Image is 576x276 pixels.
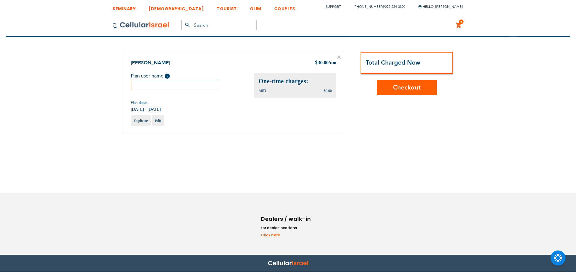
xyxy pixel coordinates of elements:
[354,5,384,9] a: [PHONE_NUMBER]
[259,77,332,85] h2: One-time charges:
[315,60,318,67] span: $
[148,2,204,13] a: [DEMOGRAPHIC_DATA]
[324,89,332,93] span: $0.00
[377,80,437,95] button: Checkout
[326,5,341,9] a: Support
[131,115,151,126] a: Duplicate
[455,22,462,29] a: 1
[348,2,405,11] li: /
[274,2,295,13] a: COUPLES
[393,83,421,92] span: Checkout
[131,107,161,112] span: [DATE] - [DATE]
[131,59,170,66] a: [PERSON_NAME]
[418,5,463,9] span: Hello, [PERSON_NAME]!
[366,59,420,67] strong: Total Charged Now
[315,59,336,67] div: 30.00
[131,100,161,105] span: Plan dates
[261,214,312,223] h6: Dealers / walk-in
[131,73,163,79] span: Plan user name
[112,22,169,29] img: Cellular Israel Logo
[385,5,405,9] a: 072-224-3300
[250,2,261,13] a: OLIM
[134,119,148,123] span: Duplicate
[181,20,256,30] input: Search
[155,119,161,123] span: Edit
[217,2,237,13] a: TOURIST
[328,60,336,65] span: /mo
[112,2,136,13] a: SEMINARY
[261,225,312,231] li: for dealer locations
[259,88,266,93] span: MIFI
[261,232,312,238] a: Click here
[165,74,170,79] span: Help
[460,20,462,24] span: 1
[152,115,164,126] a: Edit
